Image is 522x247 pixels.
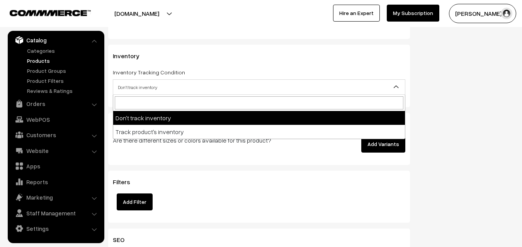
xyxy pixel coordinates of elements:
button: Add Variants [361,136,405,153]
img: user [501,8,512,19]
button: [DOMAIN_NAME] [87,4,186,23]
img: COMMMERCE [10,10,91,16]
a: Product Groups [25,67,102,75]
button: Add Filter [117,193,153,210]
a: Catalog [10,33,102,47]
li: Track product's inventory [113,125,405,139]
a: Orders [10,97,102,111]
span: Don't track inventory [113,81,405,94]
a: Marketing [10,190,102,204]
a: Staff Management [10,206,102,220]
a: Reports [10,175,102,189]
button: [PERSON_NAME] s… [449,4,516,23]
a: Products [25,57,102,65]
span: Don't track inventory [113,79,405,95]
a: Product Filters [25,77,102,85]
a: Customers [10,128,102,142]
label: Inventory Tracking Condition [113,68,185,76]
a: Categories [25,47,102,55]
a: My Subscription [387,5,439,22]
span: SEO [113,236,134,244]
span: Inventory [113,52,149,60]
li: Don't track inventory [113,111,405,125]
a: Hire an Expert [333,5,380,22]
p: Are there different sizes or colors available for this product? [113,136,304,145]
a: Website [10,144,102,158]
a: Apps [10,159,102,173]
a: Settings [10,222,102,235]
a: WebPOS [10,113,102,126]
span: Filters [113,178,139,186]
a: COMMMERCE [10,8,77,17]
a: Reviews & Ratings [25,87,102,95]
